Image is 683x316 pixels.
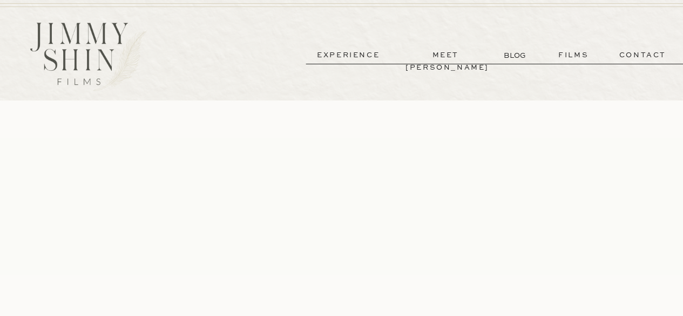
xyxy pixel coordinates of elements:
[308,49,388,62] a: experience
[504,50,528,61] a: BLOG
[547,49,600,62] a: films
[405,49,485,62] a: meet [PERSON_NAME]
[604,49,681,62] a: contact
